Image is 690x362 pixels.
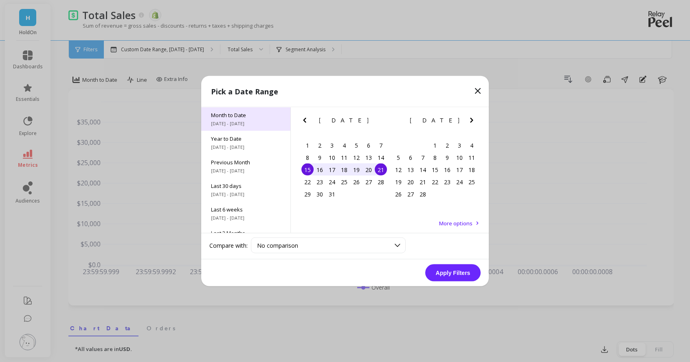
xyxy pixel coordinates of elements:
[410,117,461,124] span: [DATE]
[441,164,453,176] div: Choose Thursday, February 16th, 2023
[392,139,478,200] div: month 2023-02
[301,139,314,151] div: Choose Sunday, January 1st, 2023
[211,182,281,190] span: Last 30 days
[441,139,453,151] div: Choose Thursday, February 2nd, 2023
[350,176,363,188] div: Choose Thursday, January 26th, 2023
[314,188,326,200] div: Choose Monday, January 30th, 2023
[417,176,429,188] div: Choose Tuesday, February 21st, 2023
[429,164,441,176] div: Choose Wednesday, February 15th, 2023
[453,151,466,164] div: Choose Friday, February 10th, 2023
[441,151,453,164] div: Choose Thursday, February 9th, 2023
[257,242,298,249] span: No comparison
[466,151,478,164] div: Choose Saturday, February 11th, 2023
[453,139,466,151] div: Choose Friday, February 3rd, 2023
[350,164,363,176] div: Choose Thursday, January 19th, 2023
[391,116,404,129] button: Previous Month
[425,264,481,281] button: Apply Filters
[404,151,417,164] div: Choose Monday, February 6th, 2023
[375,164,387,176] div: Choose Saturday, January 21st, 2023
[301,176,314,188] div: Choose Sunday, January 22nd, 2023
[429,176,441,188] div: Choose Wednesday, February 22nd, 2023
[363,139,375,151] div: Choose Friday, January 6th, 2023
[338,139,350,151] div: Choose Wednesday, January 4th, 2023
[211,86,278,97] p: Pick a Date Range
[363,151,375,164] div: Choose Friday, January 13th, 2023
[453,176,466,188] div: Choose Friday, February 24th, 2023
[392,151,404,164] div: Choose Sunday, February 5th, 2023
[453,164,466,176] div: Choose Friday, February 17th, 2023
[211,229,281,237] span: Last 3 Months
[326,151,338,164] div: Choose Tuesday, January 10th, 2023
[429,139,441,151] div: Choose Wednesday, February 1st, 2023
[300,116,313,129] button: Previous Month
[326,176,338,188] div: Choose Tuesday, January 24th, 2023
[326,188,338,200] div: Choose Tuesday, January 31st, 2023
[404,164,417,176] div: Choose Monday, February 13th, 2023
[392,164,404,176] div: Choose Sunday, February 12th, 2023
[466,139,478,151] div: Choose Saturday, February 4th, 2023
[375,151,387,164] div: Choose Saturday, January 14th, 2023
[439,220,472,227] span: More options
[363,176,375,188] div: Choose Friday, January 27th, 2023
[392,188,404,200] div: Choose Sunday, February 26th, 2023
[467,116,480,129] button: Next Month
[211,215,281,221] span: [DATE] - [DATE]
[314,151,326,164] div: Choose Monday, January 9th, 2023
[301,139,387,200] div: month 2023-01
[209,241,248,249] label: Compare with:
[404,188,417,200] div: Choose Monday, February 27th, 2023
[301,188,314,200] div: Choose Sunday, January 29th, 2023
[211,159,281,166] span: Previous Month
[375,139,387,151] div: Choose Saturday, January 7th, 2023
[350,139,363,151] div: Choose Thursday, January 5th, 2023
[314,139,326,151] div: Choose Monday, January 2nd, 2023
[375,176,387,188] div: Choose Saturday, January 28th, 2023
[301,164,314,176] div: Choose Sunday, January 15th, 2023
[319,117,370,124] span: [DATE]
[404,176,417,188] div: Choose Monday, February 20th, 2023
[417,151,429,164] div: Choose Tuesday, February 7th, 2023
[429,151,441,164] div: Choose Wednesday, February 8th, 2023
[314,176,326,188] div: Choose Monday, January 23rd, 2023
[211,120,281,127] span: [DATE] - [DATE]
[211,191,281,198] span: [DATE] - [DATE]
[301,151,314,164] div: Choose Sunday, January 8th, 2023
[211,135,281,142] span: Year to Date
[417,188,429,200] div: Choose Tuesday, February 28th, 2023
[326,164,338,176] div: Choose Tuesday, January 17th, 2023
[417,164,429,176] div: Choose Tuesday, February 14th, 2023
[326,139,338,151] div: Choose Tuesday, January 3rd, 2023
[466,164,478,176] div: Choose Saturday, February 18th, 2023
[211,206,281,213] span: Last 6 weeks
[392,176,404,188] div: Choose Sunday, February 19th, 2023
[338,176,350,188] div: Choose Wednesday, January 25th, 2023
[211,168,281,174] span: [DATE] - [DATE]
[363,164,375,176] div: Choose Friday, January 20th, 2023
[211,144,281,150] span: [DATE] - [DATE]
[338,164,350,176] div: Choose Wednesday, January 18th, 2023
[350,151,363,164] div: Choose Thursday, January 12th, 2023
[314,164,326,176] div: Choose Monday, January 16th, 2023
[211,111,281,119] span: Month to Date
[338,151,350,164] div: Choose Wednesday, January 11th, 2023
[376,116,389,129] button: Next Month
[466,176,478,188] div: Choose Saturday, February 25th, 2023
[441,176,453,188] div: Choose Thursday, February 23rd, 2023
